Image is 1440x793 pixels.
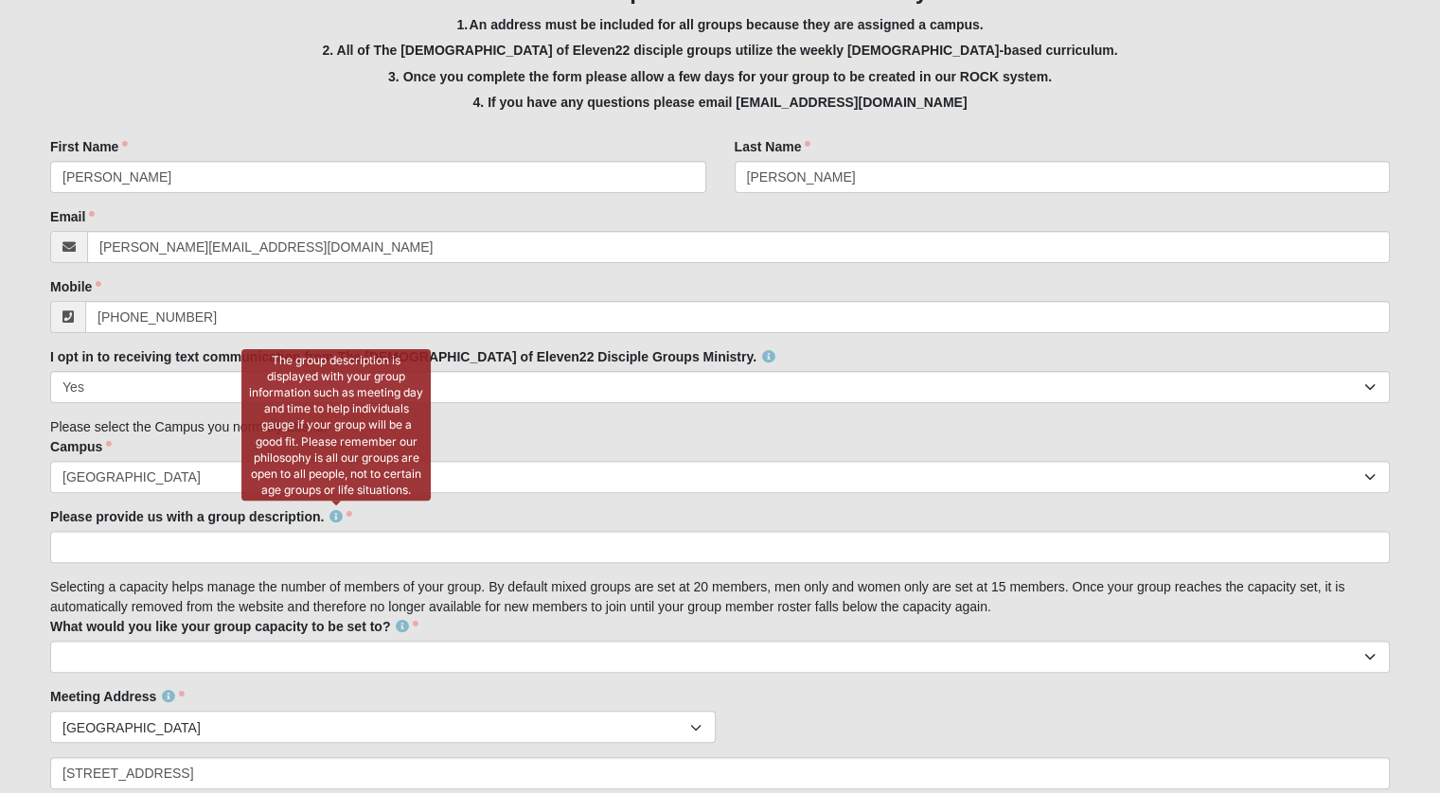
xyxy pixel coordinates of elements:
[50,69,1390,85] h5: 3. Once you complete the form please allow a few days for your group to be created in our ROCK sy...
[50,137,128,156] label: First Name
[50,437,112,456] label: Campus
[50,17,1390,33] h5: 1. An address must be included for all groups because they are assigned a campus.
[50,507,352,526] label: Please provide us with a group description.
[62,712,689,744] span: [GEOGRAPHIC_DATA]
[735,137,811,156] label: Last Name
[50,207,95,226] label: Email
[50,277,101,296] label: Mobile
[241,349,431,501] div: The group description is displayed with your group information such as meeting day and time to he...
[50,687,185,706] label: Meeting Address
[50,95,1390,111] h5: 4. If you have any questions please email [EMAIL_ADDRESS][DOMAIN_NAME]
[50,43,1390,59] h5: 2. All of The [DEMOGRAPHIC_DATA] of Eleven22 disciple groups utilize the weekly [DEMOGRAPHIC_DATA...
[50,347,775,366] label: I opt in to receiving text communication from The [DEMOGRAPHIC_DATA] of Eleven22 Disciple Groups ...
[50,757,1390,789] input: Address Line 1
[50,617,418,636] label: What would you like your group capacity to be set to?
